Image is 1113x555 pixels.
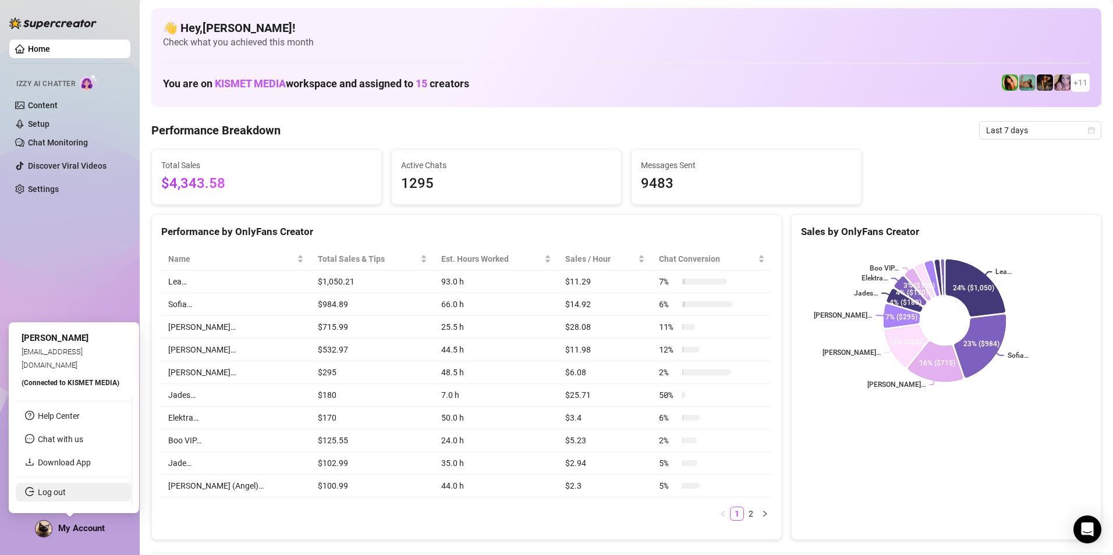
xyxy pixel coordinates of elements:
[215,77,286,90] span: KISMET MEDIA
[558,248,652,271] th: Sales / Hour
[1002,74,1018,91] img: Jade
[161,173,372,195] span: $4,343.58
[434,271,558,293] td: 93.0 h
[28,119,49,129] a: Setup
[822,349,880,357] text: [PERSON_NAME]…
[22,333,88,343] span: [PERSON_NAME]
[761,510,768,517] span: right
[744,507,758,521] li: 2
[434,361,558,384] td: 48.5 h
[814,312,872,320] text: [PERSON_NAME]…
[38,411,80,421] a: Help Center
[161,224,772,240] div: Performance by OnlyFans Creator
[28,101,58,110] a: Content
[558,384,652,407] td: $25.71
[311,475,434,497] td: $100.99
[1037,74,1053,91] img: Ańa
[986,122,1094,139] span: Last 7 days
[28,184,59,194] a: Settings
[558,452,652,475] td: $2.94
[558,271,652,293] td: $11.29
[1073,76,1087,89] span: + 11
[161,271,311,293] td: Lea…
[161,293,311,316] td: Sofia…
[401,159,612,172] span: Active Chats
[659,343,678,356] span: 12 %
[758,507,772,521] button: right
[311,452,434,475] td: $102.99
[38,435,83,444] span: Chat with us
[659,389,678,401] span: 50 %
[659,298,678,311] span: 6 %
[659,275,678,288] span: 7 %
[36,521,52,537] img: ACg8ocLuFDpMvsIXegUUxDyH6lYqINK1kB6lp_Xi6ipuhnIBuug3WLqP=s96-c
[311,429,434,452] td: $125.55
[311,407,434,429] td: $170
[758,507,772,521] li: Next Page
[558,361,652,384] td: $6.08
[161,339,311,361] td: [PERSON_NAME]…
[151,122,281,138] h4: Performance Breakdown
[1054,74,1071,91] img: Lea
[1073,515,1101,543] div: Open Intercom Messenger
[659,479,678,492] span: 5 %
[311,316,434,339] td: $715.99
[861,275,887,283] text: Elektra…
[22,347,83,369] span: [EMAIL_ADDRESS][DOMAIN_NAME]
[161,248,311,271] th: Name
[731,507,743,520] a: 1
[558,429,652,452] td: $5.23
[441,252,542,265] div: Est. Hours Worked
[168,252,295,265] span: Name
[161,384,311,407] td: Jades…
[659,434,678,447] span: 2 %
[311,271,434,293] td: $1,050.21
[659,321,678,333] span: 11 %
[434,293,558,316] td: 66.0 h
[565,252,636,265] span: Sales / Hour
[870,264,899,272] text: Boo VIP…
[161,361,311,384] td: [PERSON_NAME]…
[311,384,434,407] td: $180
[558,293,652,316] td: $14.92
[161,475,311,497] td: [PERSON_NAME] (Angel)…
[801,224,1091,240] div: Sales by OnlyFans Creator
[1019,74,1036,91] img: Boo VIP
[659,366,678,379] span: 2 %
[434,407,558,429] td: 50.0 h
[163,20,1090,36] h4: 👋 Hey, [PERSON_NAME] !
[641,173,852,195] span: 9483
[434,316,558,339] td: 25.5 h
[719,510,726,517] span: left
[652,248,771,271] th: Chat Conversion
[311,339,434,361] td: $532.97
[161,452,311,475] td: Jade…
[401,173,612,195] span: 1295
[38,458,91,467] a: Download App
[161,316,311,339] td: [PERSON_NAME]…
[716,507,730,521] button: left
[28,138,88,147] a: Chat Monitoring
[318,252,418,265] span: Total Sales & Tips
[659,411,678,424] span: 6 %
[659,457,678,469] span: 5 %
[163,77,469,90] h1: You are on workspace and assigned to creators
[28,44,50,54] a: Home
[311,361,434,384] td: $295
[28,161,107,170] a: Discover Viral Videos
[80,74,98,91] img: AI Chatter
[434,429,558,452] td: 24.0 h
[716,507,730,521] li: Previous Page
[995,268,1012,276] text: Lea…
[730,507,744,521] li: 1
[854,289,878,297] text: Jades…
[558,407,652,429] td: $3.4
[659,252,755,265] span: Chat Conversion
[1088,127,1095,134] span: calendar
[16,483,132,501] li: Log out
[38,488,66,497] a: Log out
[161,159,372,172] span: Total Sales
[434,339,558,361] td: 44.5 h
[311,248,434,271] th: Total Sales & Tips
[161,429,311,452] td: Boo VIP…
